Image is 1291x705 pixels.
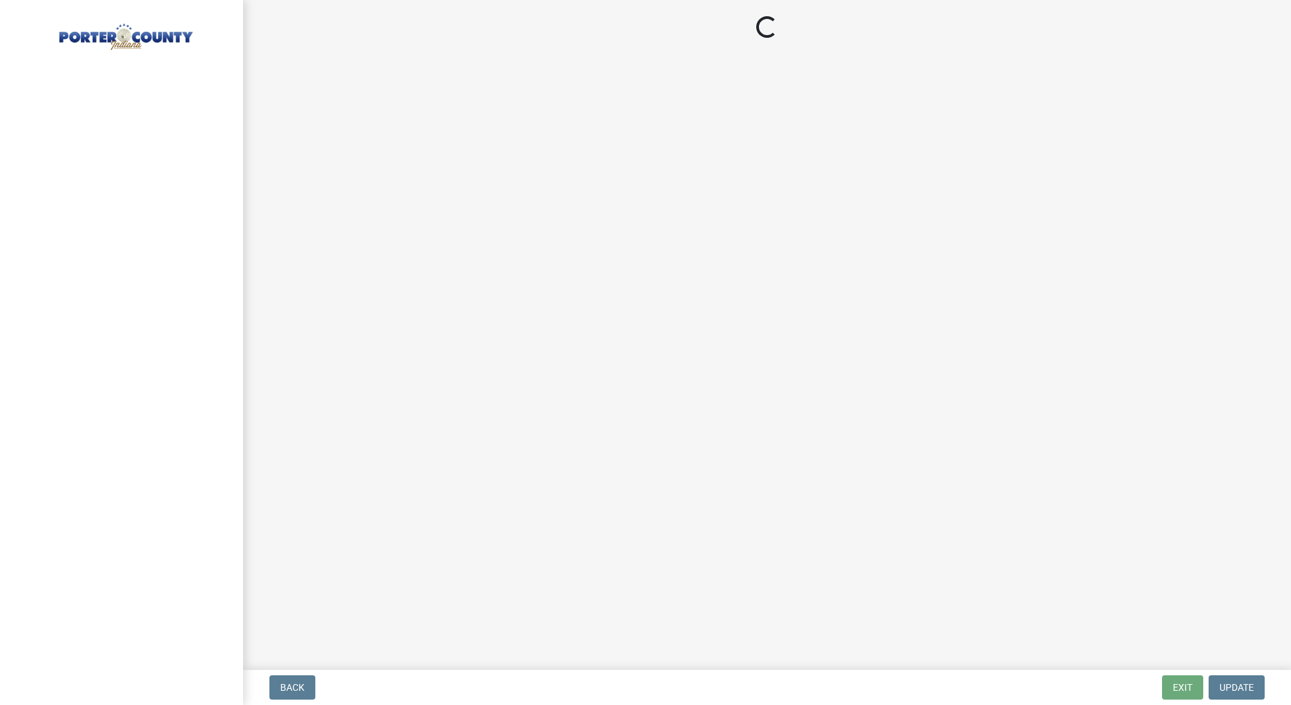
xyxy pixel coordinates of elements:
[1162,675,1203,700] button: Exit
[1209,675,1265,700] button: Update
[269,675,315,700] button: Back
[27,14,221,52] img: Porter County, Indiana
[280,682,305,693] span: Back
[1219,682,1254,693] span: Update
